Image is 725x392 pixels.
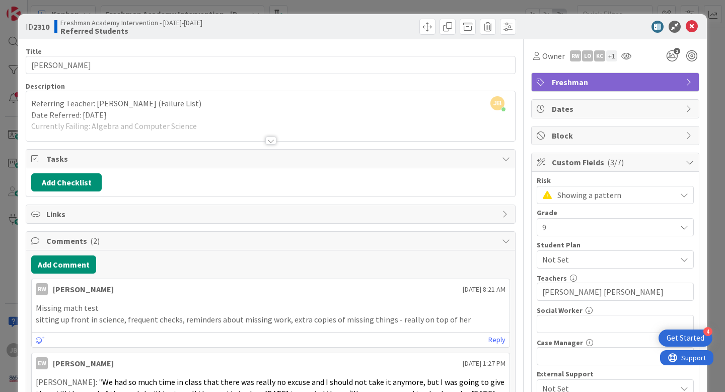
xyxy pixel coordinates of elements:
[537,370,694,377] div: External Support
[31,173,102,191] button: Add Checklist
[463,284,505,295] span: [DATE] 8:21 AM
[26,82,65,91] span: Description
[674,48,680,54] span: 2
[21,2,46,14] span: Support
[552,129,681,142] span: Block
[542,50,565,62] span: Owner
[557,188,671,202] span: Showing a pattern
[537,338,583,347] label: Case Manager
[537,241,694,248] div: Student Plan
[537,274,567,283] label: Teachers
[26,47,42,56] label: Title
[552,156,681,168] span: Custom Fields
[26,21,49,33] span: ID
[537,209,694,216] div: Grade
[537,306,583,315] label: Social Worker
[31,109,510,121] p: Date Referred: [DATE]
[26,56,516,74] input: type card name here...
[60,19,202,27] span: Freshman Academy Intervention - [DATE]-[DATE]
[31,98,510,109] p: Referring Teacher: [PERSON_NAME] (Failure List)
[36,314,505,325] p: sitting up front in science, frequent checks, reminders about missing work, extra copies of missi...
[582,50,593,61] div: LO
[537,177,694,184] div: Risk
[46,235,497,247] span: Comments
[607,157,624,167] span: ( 3/7 )
[570,50,581,61] div: RW
[659,330,712,347] div: Open Get Started checklist, remaining modules: 4
[31,255,96,274] button: Add Comment
[606,50,617,61] div: + 1
[490,96,504,110] span: JB
[542,220,671,234] span: 9
[542,253,676,266] span: Not Set
[594,50,605,61] div: KC
[667,333,704,343] div: Get Started
[46,153,497,165] span: Tasks
[90,236,100,246] span: ( 2 )
[552,103,681,115] span: Dates
[703,327,712,336] div: 4
[60,27,202,35] b: Referred Students
[46,208,497,220] span: Links
[53,283,114,295] div: [PERSON_NAME]
[33,22,49,32] b: 2310
[488,334,505,346] a: Reply
[36,302,505,314] p: Missing math test
[53,357,114,369] div: [PERSON_NAME]
[36,283,48,295] div: RW
[463,358,505,369] span: [DATE] 1:27 PM
[552,76,681,88] span: Freshman
[36,357,48,369] div: EW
